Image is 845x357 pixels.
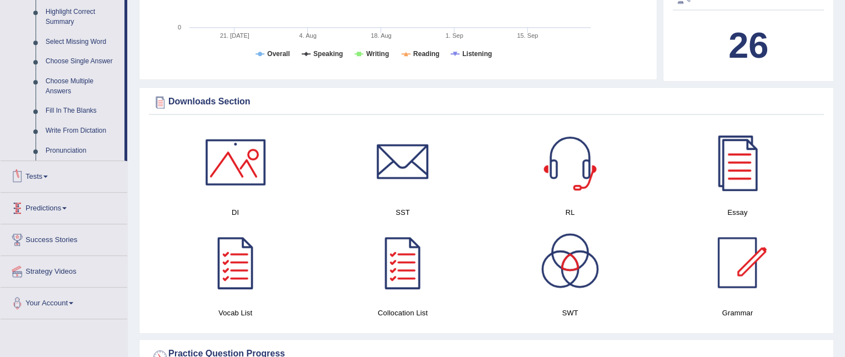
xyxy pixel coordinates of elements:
[324,207,481,218] h4: SST
[152,94,821,110] div: Downloads Section
[492,207,648,218] h4: RL
[313,50,343,58] tspan: Speaking
[41,2,124,32] a: Highlight Correct Summary
[371,32,391,39] tspan: 18. Aug
[267,50,290,58] tspan: Overall
[1,288,127,315] a: Your Account
[1,193,127,220] a: Predictions
[1,161,127,189] a: Tests
[659,307,816,319] h4: Grammar
[178,24,181,31] text: 0
[462,50,492,58] tspan: Listening
[446,32,463,39] tspan: 1. Sep
[366,50,389,58] tspan: Writing
[324,307,481,319] h4: Collocation List
[1,224,127,252] a: Success Stories
[220,32,249,39] tspan: 21. [DATE]
[413,50,439,58] tspan: Reading
[41,32,124,52] a: Select Missing Word
[492,307,648,319] h4: SWT
[728,25,768,66] b: 26
[41,121,124,141] a: Write From Dictation
[41,101,124,121] a: Fill In The Blanks
[299,32,317,39] tspan: 4. Aug
[1,256,127,284] a: Strategy Videos
[659,207,816,218] h4: Essay
[157,207,313,218] h4: DI
[41,52,124,72] a: Choose Single Answer
[157,307,313,319] h4: Vocab List
[41,141,124,161] a: Pronunciation
[517,32,538,39] tspan: 15. Sep
[41,72,124,101] a: Choose Multiple Answers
